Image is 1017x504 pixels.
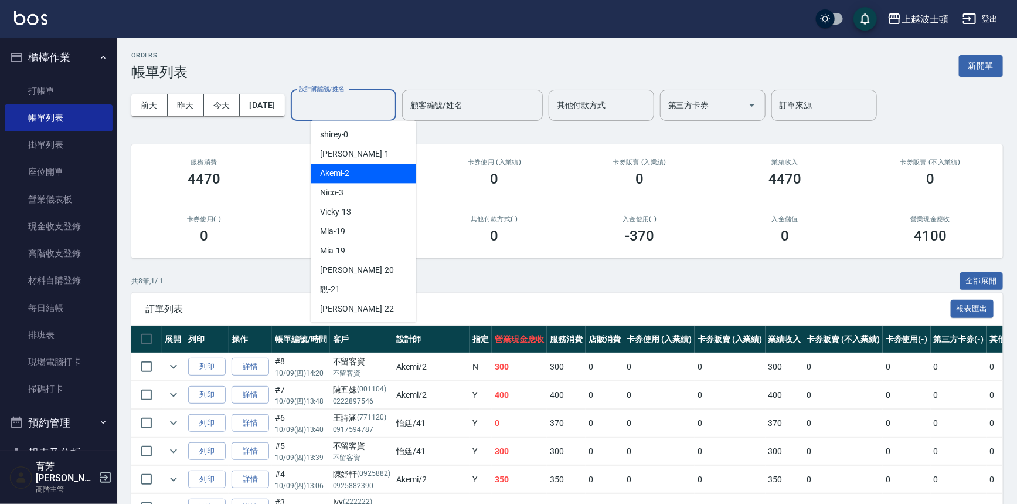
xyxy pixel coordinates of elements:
[204,94,240,116] button: 今天
[272,381,330,409] td: #7
[883,410,931,437] td: 0
[36,461,96,484] h5: 育芳[PERSON_NAME]
[853,7,877,31] button: save
[883,438,931,465] td: 0
[185,326,229,353] th: 列印
[232,386,269,404] a: 詳情
[883,381,931,409] td: 0
[291,215,408,223] h2: 第三方卡券(-)
[320,225,345,238] span: Mia -19
[320,245,345,257] span: Mia -19
[275,424,327,435] p: 10/09 (四) 13:40
[333,356,391,368] div: 不留客資
[229,326,272,353] th: 操作
[624,410,695,437] td: 0
[635,171,644,187] h3: 0
[931,381,987,409] td: 0
[333,396,391,407] p: 0222897546
[272,410,330,437] td: #6
[320,148,389,160] span: [PERSON_NAME] -1
[547,410,586,437] td: 370
[14,11,47,25] img: Logo
[768,171,801,187] h3: 4470
[624,326,695,353] th: 卡券使用 (入業績)
[781,228,789,244] h3: 0
[333,368,391,378] p: 不留客資
[586,438,624,465] td: 0
[5,349,113,376] a: 現場電腦打卡
[320,303,394,315] span: [PERSON_NAME] -22
[491,228,499,244] h3: 0
[36,484,96,495] p: 高階主管
[5,240,113,267] a: 高階收支登錄
[926,171,934,187] h3: 0
[5,42,113,73] button: 櫃檯作業
[188,442,226,461] button: 列印
[272,353,330,381] td: #8
[200,228,208,244] h3: 0
[5,295,113,322] a: 每日結帳
[358,384,387,396] p: (001104)
[695,381,766,409] td: 0
[581,158,698,166] h2: 卡券販賣 (入業績)
[766,381,804,409] td: 400
[436,158,553,166] h2: 卡券使用 (入業績)
[5,376,113,402] a: 掃碼打卡
[470,353,492,381] td: N
[931,353,987,381] td: 0
[586,381,624,409] td: 0
[586,466,624,493] td: 0
[168,94,204,116] button: 昨天
[333,468,391,481] div: 陳妤軒
[333,384,391,396] div: 陳五妹
[5,213,113,240] a: 現金收支登錄
[333,440,391,452] div: 不留客資
[766,326,804,353] th: 業績收入
[586,353,624,381] td: 0
[320,206,351,218] span: Vicky -13
[624,353,695,381] td: 0
[9,466,33,489] img: Person
[131,94,168,116] button: 前天
[5,77,113,104] a: 打帳單
[492,410,547,437] td: 0
[581,215,698,223] h2: 入金使用(-)
[188,171,220,187] h3: 4470
[275,481,327,491] p: 10/09 (四) 13:06
[131,52,188,59] h2: ORDERS
[804,466,883,493] td: 0
[145,215,263,223] h2: 卡券使用(-)
[165,442,182,460] button: expand row
[393,353,470,381] td: Akemi /2
[695,438,766,465] td: 0
[333,412,391,424] div: 王詩涵
[492,326,547,353] th: 營業現金應收
[232,414,269,432] a: 詳情
[275,396,327,407] p: 10/09 (四) 13:48
[291,158,408,166] h2: 店販消費
[188,471,226,489] button: 列印
[393,466,470,493] td: Akemi /2
[358,412,387,424] p: (771120)
[299,84,345,93] label: 設計師編號/姓名
[393,438,470,465] td: 怡廷 /41
[333,481,391,491] p: 0925882390
[547,381,586,409] td: 400
[320,283,340,296] span: 靚 -21
[931,466,987,493] td: 0
[470,381,492,409] td: Y
[188,386,226,404] button: 列印
[492,353,547,381] td: 300
[766,410,804,437] td: 370
[547,466,586,493] td: 350
[165,414,182,432] button: expand row
[883,326,931,353] th: 卡券使用(-)
[624,466,695,493] td: 0
[320,167,349,180] span: Akemi -2
[951,300,994,318] button: 報表匯出
[470,410,492,437] td: Y
[586,410,624,437] td: 0
[695,466,766,493] td: 0
[333,452,391,463] p: 不留客資
[272,326,330,353] th: 帳單編號/時間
